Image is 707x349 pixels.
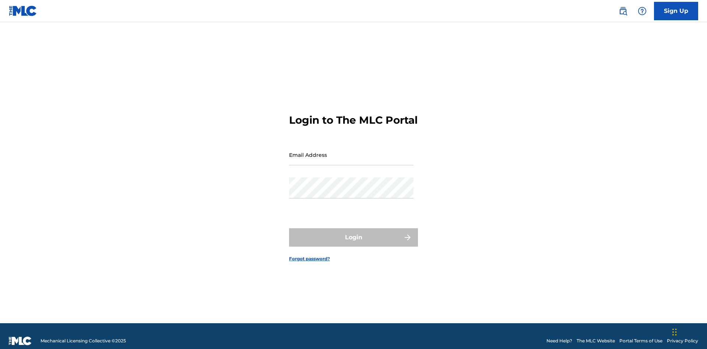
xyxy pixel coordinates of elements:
a: Privacy Policy [667,338,698,344]
iframe: Chat Widget [670,314,707,349]
a: The MLC Website [577,338,615,344]
span: Mechanical Licensing Collective © 2025 [41,338,126,344]
a: Forgot password? [289,255,330,262]
img: search [619,7,627,15]
h3: Login to The MLC Portal [289,114,418,127]
a: Portal Terms of Use [619,338,662,344]
a: Public Search [616,4,630,18]
a: Sign Up [654,2,698,20]
div: Help [635,4,650,18]
img: help [638,7,647,15]
img: logo [9,336,32,345]
div: Drag [672,321,677,343]
img: MLC Logo [9,6,37,16]
a: Need Help? [546,338,572,344]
